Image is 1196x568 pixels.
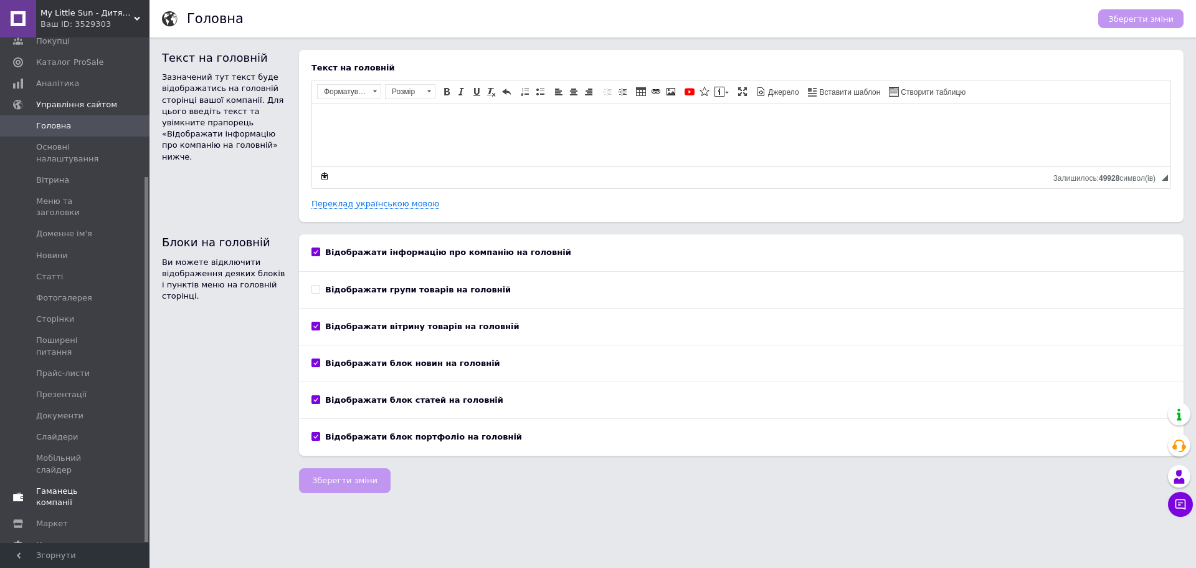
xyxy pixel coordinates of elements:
[385,84,435,99] a: Розмір
[615,85,629,99] a: Збільшити відступ
[36,410,83,421] span: Документи
[552,85,566,99] a: По лівому краю
[455,85,468,99] a: Курсив (Ctrl+I)
[36,271,63,282] span: Статті
[36,486,115,508] span: Гаманець компанії
[386,85,423,99] span: Розмір
[485,85,498,99] a: Видалити форматування
[754,85,801,99] a: Джерело
[440,85,453,99] a: Жирний (Ctrl+B)
[325,432,522,441] b: Відображати блок портфоліо на головній
[887,85,967,99] a: Створити таблицю
[899,87,966,98] span: Створити таблицю
[36,99,117,110] span: Управління сайтом
[162,234,287,250] h2: Блоки на головній
[36,539,100,551] span: Налаштування
[325,322,520,331] b: Відображати вітрину товарів на головній
[713,85,731,99] a: Вставити повідомлення
[325,395,503,405] b: Відображати блок статей на головній
[470,85,483,99] a: Підкреслений (Ctrl+U)
[518,85,532,99] a: Вставити/видалити нумерований список
[318,85,369,99] span: Форматування
[806,85,883,99] a: Вставити шаблон
[36,389,87,400] span: Презентації
[187,11,244,26] h1: Головна
[766,87,799,98] span: Джерело
[36,196,115,218] span: Меню та заголовки
[1162,175,1168,181] span: Потягніть для зміни розмірів
[582,85,596,99] a: По правому краю
[325,285,511,294] b: Відображати групи товарів на головній
[1099,174,1119,183] span: 49928
[600,85,614,99] a: Зменшити відступ
[312,104,1170,166] iframe: Редактор, C247DC37-58AB-434C-897E-C67B844A123E
[649,85,663,99] a: Вставити/Редагувати посилання (Ctrl+L)
[311,199,439,209] a: Переклад українською мовою
[567,85,581,99] a: По центру
[634,85,648,99] a: Таблиця
[36,453,115,475] span: Мобільний слайдер
[36,518,68,529] span: Маркет
[36,57,103,68] span: Каталог ProSale
[318,170,331,183] a: Зробити резервну копію зараз
[36,120,71,132] span: Головна
[36,431,78,443] span: Слайдери
[36,78,79,89] span: Аналітика
[162,50,287,65] h2: Текст на головній
[40,19,149,30] div: Ваш ID: 3529303
[818,87,881,98] span: Вставити шаблон
[325,248,571,257] b: Відображати інформацію про компанію на головній
[40,7,134,19] span: My Little Sun - Дитячі парти, столики, ліжка, комоди, шафи | Власне виробництво
[36,368,90,379] span: Прайс-листи
[36,175,69,186] span: Вітрина
[533,85,547,99] a: Вставити/видалити маркований список
[500,85,513,99] a: Повернути (Ctrl+Z)
[1053,171,1162,183] div: Кiлькiсть символiв
[36,250,68,261] span: Новини
[664,85,678,99] a: Зображення
[162,257,287,302] p: Ви можете відключити відображення деяких блоків і пунктів меню на головній сторінці.
[36,228,92,239] span: Доменне ім'я
[311,62,1171,74] div: Текст на головній
[317,84,381,99] a: Форматування
[162,72,287,163] p: Зазначений тут текст буде відображатись на головній сторінці вашої компанії. Для цього введіть те...
[36,36,70,47] span: Покупці
[36,292,92,304] span: Фотогалерея
[325,359,500,368] b: Відображати блок новин на головній
[1168,492,1193,517] button: Чат з покупцем
[36,335,115,357] span: Поширені питання
[736,85,749,99] a: Максимізувати
[36,142,115,164] span: Основні налаштування
[36,314,74,325] span: Сторінки
[683,85,696,99] a: Додати відео з YouTube
[698,85,711,99] a: Вставити іконку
